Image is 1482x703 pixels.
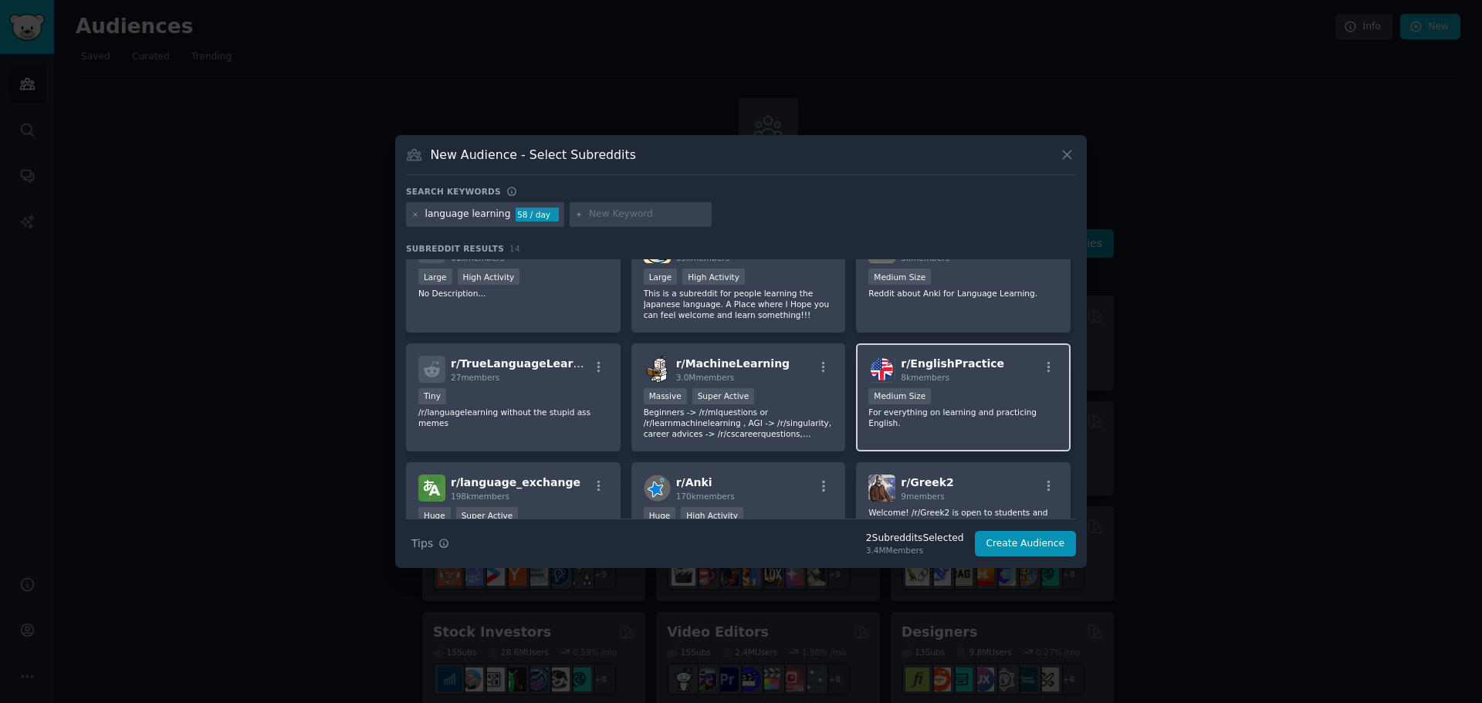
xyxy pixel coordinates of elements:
[681,507,743,523] div: High Activity
[406,530,455,557] button: Tips
[418,388,446,404] div: Tiny
[451,492,509,501] span: 198k members
[451,357,600,370] span: r/ TrueLanguageLearning
[406,243,504,254] span: Subreddit Results
[868,356,895,383] img: EnglishPractice
[425,208,511,221] div: language learning
[866,545,964,556] div: 3.4M Members
[868,288,1058,299] p: Reddit about Anki for Language Learning.
[509,244,520,253] span: 14
[516,208,559,221] div: 58 / day
[866,532,964,546] div: 2 Subreddit s Selected
[451,476,580,488] span: r/ language_exchange
[868,507,1058,539] p: Welcome! /r/Greek2 is open to students and speakers of Modern Greek, Ancient Greek, Koine Greek, ...
[901,357,1004,370] span: r/ EnglishPractice
[644,288,834,320] p: This is a subreddit for people learning the Japanese language. A Place where I Hope you can feel ...
[676,373,735,382] span: 3.0M members
[901,476,953,488] span: r/ Greek2
[589,208,706,221] input: New Keyword
[411,536,433,552] span: Tips
[451,373,499,382] span: 27 members
[868,407,1058,428] p: For everything on learning and practicing English.
[644,356,671,383] img: MachineLearning
[868,269,931,285] div: Medium Size
[418,288,608,299] p: No Description...
[644,507,676,523] div: Huge
[692,388,755,404] div: Super Active
[901,492,945,501] span: 9 members
[644,388,687,404] div: Massive
[868,475,895,502] img: Greek2
[458,269,520,285] div: High Activity
[901,373,949,382] span: 8k members
[418,475,445,502] img: language_exchange
[644,475,671,502] img: Anki
[418,507,451,523] div: Huge
[868,388,931,404] div: Medium Size
[644,407,834,439] p: Beginners -> /r/mlquestions or /r/learnmachinelearning , AGI -> /r/singularity, career advices ->...
[975,531,1077,557] button: Create Audience
[682,269,745,285] div: High Activity
[676,476,712,488] span: r/ Anki
[418,407,608,428] p: /r/languagelearning without the stupid ass memes
[418,269,452,285] div: Large
[406,186,501,197] h3: Search keywords
[676,492,735,501] span: 170k members
[431,147,636,163] h3: New Audience - Select Subreddits
[456,507,519,523] div: Super Active
[676,357,790,370] span: r/ MachineLearning
[644,269,678,285] div: Large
